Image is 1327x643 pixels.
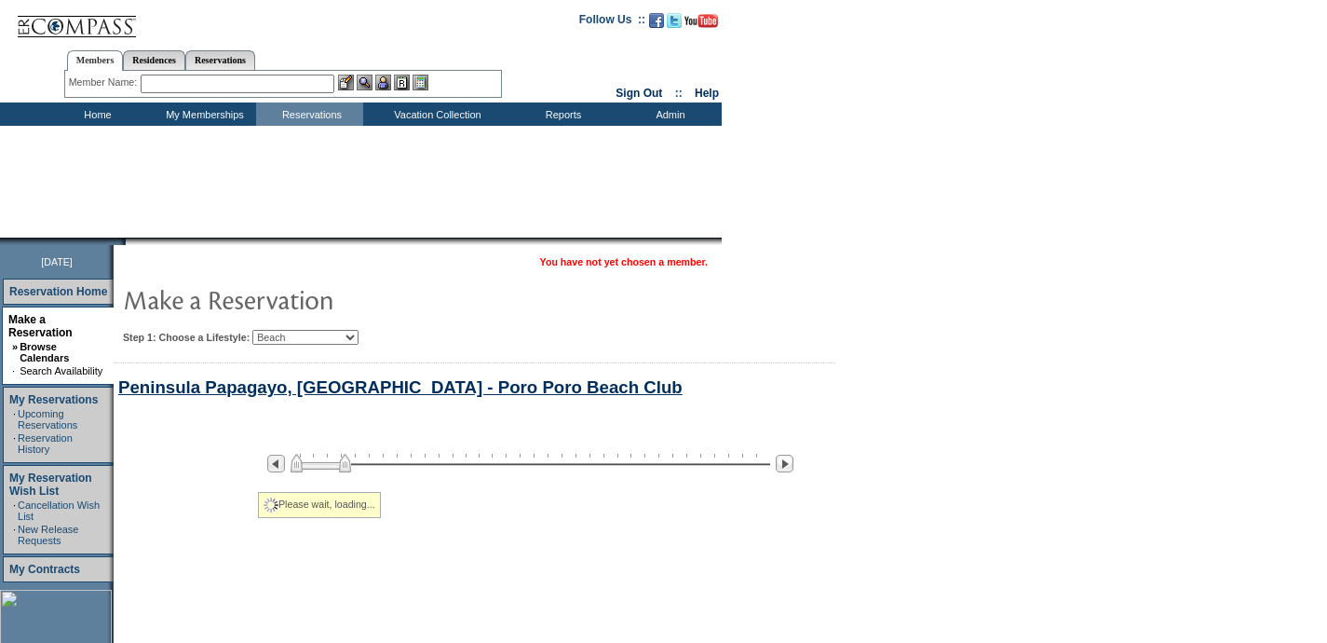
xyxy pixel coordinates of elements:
div: Please wait, loading... [258,492,381,518]
span: [DATE] [41,256,73,267]
img: Subscribe to our YouTube Channel [684,14,718,28]
td: · [13,524,16,546]
a: Sign Out [616,87,662,100]
img: b_edit.gif [338,75,354,90]
td: · [13,499,16,522]
span: :: [675,87,683,100]
img: Become our fan on Facebook [649,13,664,28]
a: My Reservation Wish List [9,472,92,498]
a: Search Availability [20,365,102,376]
b: » [12,341,18,352]
img: b_calculator.gif [413,75,428,90]
a: My Contracts [9,563,80,576]
a: Members [67,50,124,71]
img: Next [776,455,793,472]
a: Follow us on Twitter [667,19,682,30]
a: Subscribe to our YouTube Channel [684,19,718,30]
img: Reservations [394,75,410,90]
td: Home [42,103,149,126]
img: View [357,75,372,90]
a: Cancellation Wish List [18,499,100,522]
a: Upcoming Reservations [18,408,77,431]
a: Reservations [185,50,255,70]
td: · [12,365,18,376]
td: Follow Us :: [579,11,645,34]
img: promoShadowLeftCorner.gif [119,238,126,245]
a: Browse Calendars [20,341,69,363]
img: Impersonate [375,75,391,90]
a: New Release Requests [18,524,78,546]
img: Follow us on Twitter [667,13,682,28]
a: Peninsula Papagayo, [GEOGRAPHIC_DATA] - Poro Poro Beach Club [118,377,683,397]
img: blank.gif [126,238,128,245]
a: Reservation History [18,432,73,455]
a: Help [695,87,719,100]
a: Become our fan on Facebook [649,19,664,30]
td: Reports [508,103,615,126]
td: · [13,432,16,455]
b: Step 1: Choose a Lifestyle: [123,332,250,343]
td: · [13,408,16,431]
td: Vacation Collection [363,103,508,126]
img: Previous [267,455,285,472]
a: Make a Reservation [8,313,73,339]
a: Reservation Home [9,285,107,298]
a: Residences [123,50,185,70]
a: My Reservations [9,393,98,406]
span: You have not yet chosen a member. [540,256,708,267]
img: pgTtlMakeReservation.gif [123,280,495,318]
td: Reservations [256,103,363,126]
td: Admin [615,103,722,126]
img: spinner2.gif [264,498,278,513]
td: My Memberships [149,103,256,126]
div: Member Name: [69,75,141,90]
